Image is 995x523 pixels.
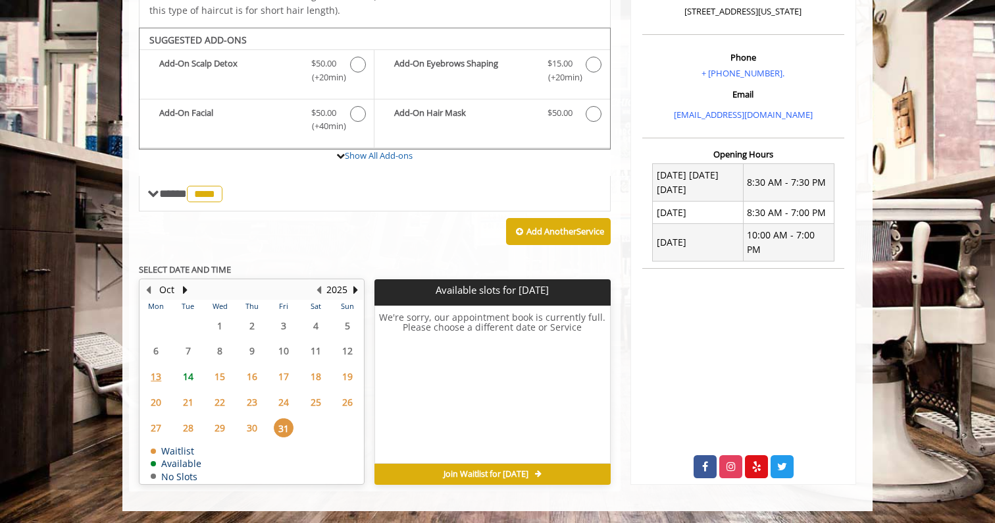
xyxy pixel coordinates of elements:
[506,218,611,246] button: Add AnotherService
[139,263,231,275] b: SELECT DATE AND TIME
[350,283,361,297] button: Next Year
[702,67,784,79] a: + [PHONE_NUMBER].
[646,5,841,18] p: [STREET_ADDRESS][US_STATE]
[146,367,166,386] span: 13
[172,364,203,389] td: Select day14
[306,367,326,386] span: 18
[140,415,172,441] td: Select day27
[548,57,573,70] span: $15.00
[140,364,172,389] td: Select day13
[172,300,203,313] th: Tue
[305,70,344,84] span: (+20min )
[268,415,299,441] td: Select day31
[743,202,834,224] td: 8:30 AM - 7:00 PM
[274,418,293,437] span: 31
[236,364,267,389] td: Select day16
[299,389,331,415] td: Select day25
[381,106,603,125] label: Add-On Hair Mask
[338,367,357,386] span: 19
[172,415,203,441] td: Select day28
[274,393,293,412] span: 24
[674,109,813,121] a: [EMAIL_ADDRESS][DOMAIN_NAME]
[345,150,413,161] a: Show All Add-ons
[313,283,324,297] button: Previous Year
[178,393,198,412] span: 21
[299,364,331,389] td: Select day18
[311,106,336,120] span: $50.00
[653,202,744,224] td: [DATE]
[444,469,528,480] span: Join Waitlist for [DATE]
[236,300,267,313] th: Thu
[140,389,172,415] td: Select day20
[139,28,611,150] div: The Made Man Haircut And Beard Trim Add-onS
[338,393,357,412] span: 26
[180,283,190,297] button: Next Month
[204,364,236,389] td: Select day15
[642,150,844,159] h3: Opening Hours
[268,364,299,389] td: Select day17
[653,224,744,261] td: [DATE]
[743,224,834,261] td: 10:00 AM - 7:00 PM
[143,283,153,297] button: Previous Month
[326,283,347,297] button: 2025
[146,393,166,412] span: 20
[375,312,609,458] h6: We're sorry, our appointment book is currently full. Please choose a different date or Service
[548,106,573,120] span: $50.00
[268,389,299,415] td: Select day24
[210,367,230,386] span: 15
[140,300,172,313] th: Mon
[210,418,230,437] span: 29
[306,393,326,412] span: 25
[178,418,198,437] span: 28
[146,57,367,88] label: Add-On Scalp Detox
[236,389,267,415] td: Select day23
[394,57,534,84] b: Add-On Eyebrows Shaping
[526,225,604,237] b: Add Another Service
[210,393,230,412] span: 22
[274,367,293,386] span: 17
[332,389,364,415] td: Select day26
[311,57,336,70] span: $50.00
[159,283,174,297] button: Oct
[146,106,367,137] label: Add-On Facial
[646,90,841,99] h3: Email
[204,415,236,441] td: Select day29
[332,364,364,389] td: Select day19
[172,389,203,415] td: Select day21
[159,106,298,134] b: Add-On Facial
[204,300,236,313] th: Wed
[299,300,331,313] th: Sat
[151,472,201,482] td: No Slots
[146,418,166,437] span: 27
[151,446,201,456] td: Waitlist
[242,418,262,437] span: 30
[646,53,841,62] h3: Phone
[236,415,267,441] td: Select day30
[743,164,834,202] td: 8:30 AM - 7:30 PM
[242,367,262,386] span: 16
[149,34,247,46] b: SUGGESTED ADD-ONS
[204,389,236,415] td: Select day22
[381,57,603,88] label: Add-On Eyebrows Shaping
[332,300,364,313] th: Sun
[653,164,744,202] td: [DATE] [DATE] [DATE]
[151,458,201,468] td: Available
[268,300,299,313] th: Fri
[178,367,198,386] span: 14
[242,393,262,412] span: 23
[159,57,298,84] b: Add-On Scalp Detox
[394,106,534,122] b: Add-On Hair Mask
[305,119,344,133] span: (+40min )
[380,285,605,296] p: Available slots for [DATE]
[540,70,579,84] span: (+20min )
